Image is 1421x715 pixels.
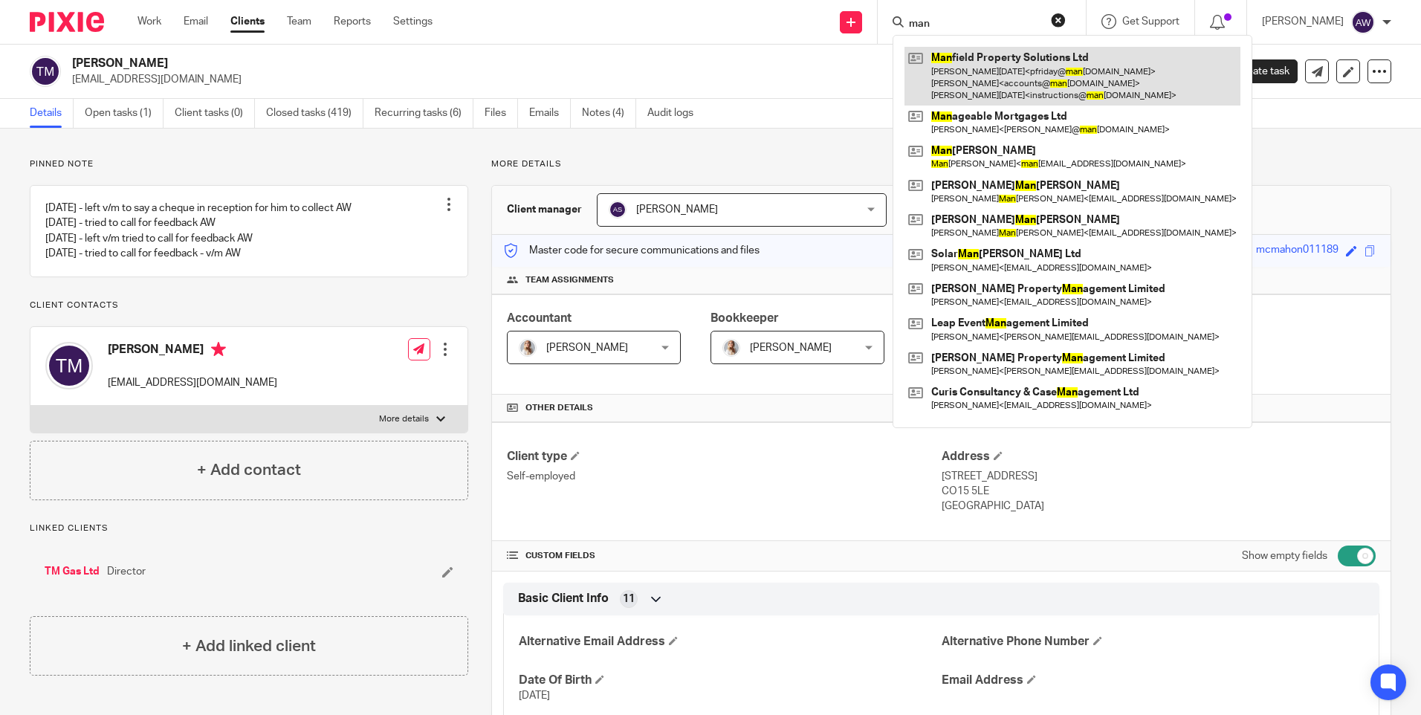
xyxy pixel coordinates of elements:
a: Open tasks (1) [85,99,164,128]
span: Director [107,564,146,579]
h4: Email Address [942,673,1364,688]
a: Recurring tasks (6) [375,99,473,128]
a: Create task [1211,59,1298,83]
p: Self-employed [507,469,941,484]
button: Clear [1051,13,1066,27]
p: More details [379,413,429,425]
i: Primary [211,342,226,357]
h2: [PERSON_NAME] [72,56,965,71]
h4: Date Of Birth [519,673,941,688]
a: Settings [393,14,433,29]
a: Files [485,99,518,128]
a: Audit logs [647,99,705,128]
p: Pinned note [30,158,468,170]
p: CO15 5LE [942,484,1376,499]
a: Team [287,14,311,29]
a: Reports [334,14,371,29]
p: Linked clients [30,522,468,534]
p: [EMAIL_ADDRESS][DOMAIN_NAME] [108,375,277,390]
img: IMG_9968.jpg [519,339,537,357]
span: Basic Client Info [518,591,609,606]
img: svg%3E [45,342,93,389]
h4: CUSTOM FIELDS [507,550,941,562]
p: More details [491,158,1391,170]
a: Details [30,99,74,128]
h4: Client type [507,449,941,465]
h4: [PERSON_NAME] [108,342,277,360]
span: [DATE] [519,690,550,701]
input: Search [907,18,1041,31]
p: Client contacts [30,300,468,311]
a: Notes (4) [582,99,636,128]
span: [PERSON_NAME] [636,204,718,215]
a: Closed tasks (419) [266,99,363,128]
span: Bookkeeper [710,312,779,324]
label: Show empty fields [1242,549,1327,563]
span: Accountant [507,312,572,324]
a: Emails [529,99,571,128]
img: svg%3E [609,201,627,219]
div: mcmahon011189 [1256,242,1339,259]
a: Email [184,14,208,29]
img: svg%3E [30,56,61,87]
p: [STREET_ADDRESS] [942,469,1376,484]
img: svg%3E [1351,10,1375,34]
a: Work [137,14,161,29]
p: [EMAIL_ADDRESS][DOMAIN_NAME] [72,72,1189,87]
a: Client tasks (0) [175,99,255,128]
p: [GEOGRAPHIC_DATA] [942,499,1376,514]
h4: + Add linked client [182,635,316,658]
h4: Alternative Email Address [519,634,941,650]
span: Team assignments [525,274,614,286]
h4: Address [942,449,1376,465]
h4: Alternative Phone Number [942,634,1364,650]
p: [PERSON_NAME] [1262,14,1344,29]
span: 11 [623,592,635,606]
span: [PERSON_NAME] [546,343,628,353]
p: Master code for secure communications and files [503,243,760,258]
a: TM Gas Ltd [45,564,100,579]
img: Pixie [30,12,104,32]
h4: + Add contact [197,459,301,482]
span: Get Support [1122,16,1179,27]
a: Clients [230,14,265,29]
img: IMG_9968.jpg [722,339,740,357]
span: [PERSON_NAME] [750,343,832,353]
h3: Client manager [507,202,582,217]
span: Other details [525,402,593,414]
